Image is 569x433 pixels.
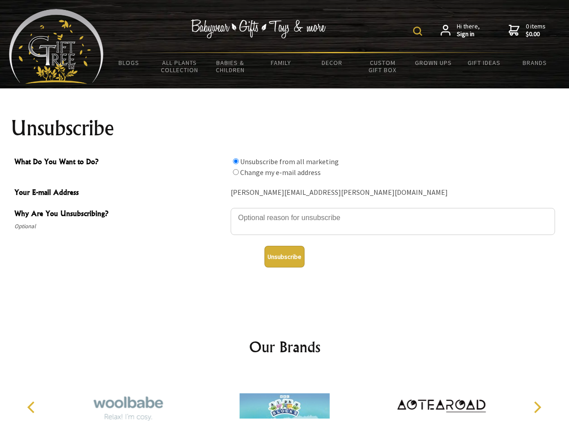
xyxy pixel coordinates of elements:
[408,53,459,72] a: Grown Ups
[509,23,546,38] a: 0 items$0.00
[441,23,480,38] a: Hi there,Sign in
[14,208,226,221] span: Why Are You Unsubscribing?
[357,53,408,79] a: Custom Gift Box
[459,53,510,72] a: Gift Ideas
[413,27,422,36] img: product search
[306,53,357,72] a: Decor
[457,23,480,38] span: Hi there,
[264,246,305,267] button: Unsubscribe
[510,53,560,72] a: Brands
[9,9,104,84] img: Babyware - Gifts - Toys and more...
[231,186,555,200] div: [PERSON_NAME][EMAIL_ADDRESS][PERSON_NAME][DOMAIN_NAME]
[191,19,326,38] img: Babywear - Gifts - Toys & more
[240,157,339,166] label: Unsubscribe from all marketing
[526,22,546,38] span: 0 items
[14,156,226,169] span: What Do You Want to Do?
[233,158,239,164] input: What Do You Want to Do?
[14,221,226,232] span: Optional
[18,336,551,358] h2: Our Brands
[526,30,546,38] strong: $0.00
[256,53,307,72] a: Family
[11,117,559,139] h1: Unsubscribe
[233,169,239,175] input: What Do You Want to Do?
[240,168,321,177] label: Change my e-mail address
[104,53,155,72] a: BLOGS
[205,53,256,79] a: Babies & Children
[231,208,555,235] textarea: Why Are You Unsubscribing?
[14,187,226,200] span: Your E-mail Address
[23,397,42,417] button: Previous
[155,53,205,79] a: All Plants Collection
[457,30,480,38] strong: Sign in
[527,397,547,417] button: Next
